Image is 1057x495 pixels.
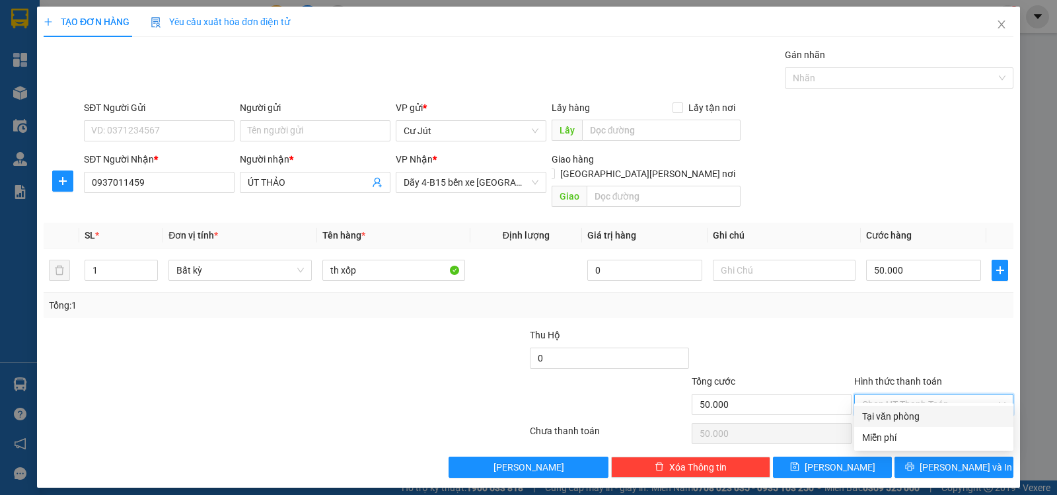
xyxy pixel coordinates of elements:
[530,330,560,340] span: Thu Hộ
[396,100,546,115] div: VP gửi
[996,19,1007,30] span: close
[44,17,53,26] span: plus
[84,100,235,115] div: SĐT Người Gửi
[528,424,690,447] div: Chưa thanh toán
[396,154,433,165] span: VP Nhận
[582,120,741,141] input: Dọc đường
[805,460,875,475] span: [PERSON_NAME]
[552,154,594,165] span: Giao hàng
[862,430,1005,445] div: Miễn phí
[151,17,161,28] img: icon
[587,230,636,241] span: Giá trị hàng
[894,457,1013,478] button: printer[PERSON_NAME] và In
[372,177,383,188] span: user-add
[587,260,702,281] input: 0
[322,260,465,281] input: VD: Bàn, Ghế
[552,120,582,141] span: Lấy
[84,152,235,167] div: SĐT Người Nhận
[52,171,73,192] button: plus
[854,376,942,387] label: Hình thức thanh toán
[587,186,741,207] input: Dọc đường
[322,230,365,241] span: Tên hàng
[240,100,390,115] div: Người gửi
[493,460,564,475] span: [PERSON_NAME]
[713,260,856,281] input: Ghi Chú
[683,100,741,115] span: Lấy tận nơi
[790,462,799,473] span: save
[611,457,770,478] button: deleteXóa Thông tin
[669,460,727,475] span: Xóa Thông tin
[503,230,550,241] span: Định lượng
[49,298,409,313] div: Tổng: 1
[655,462,664,473] span: delete
[785,50,825,60] label: Gán nhãn
[555,167,741,181] span: [GEOGRAPHIC_DATA][PERSON_NAME] nơi
[85,230,95,241] span: SL
[992,260,1008,281] button: plus
[53,176,73,186] span: plus
[168,230,218,241] span: Đơn vị tính
[773,457,892,478] button: save[PERSON_NAME]
[866,230,912,241] span: Cước hàng
[992,265,1007,276] span: plus
[920,460,1012,475] span: [PERSON_NAME] và In
[176,260,303,280] span: Bất kỳ
[983,7,1020,44] button: Close
[404,121,538,141] span: Cư Jút
[905,462,914,473] span: printer
[552,102,590,113] span: Lấy hàng
[240,152,390,167] div: Người nhận
[404,172,538,192] span: Dãy 4-B15 bến xe Miền Đông
[449,457,608,478] button: [PERSON_NAME]
[44,17,129,27] span: TẠO ĐƠN HÀNG
[151,17,290,27] span: Yêu cầu xuất hóa đơn điện tử
[862,409,1005,424] div: Tại văn phòng
[708,223,861,248] th: Ghi chú
[692,376,735,387] span: Tổng cước
[552,186,587,207] span: Giao
[49,260,70,281] button: delete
